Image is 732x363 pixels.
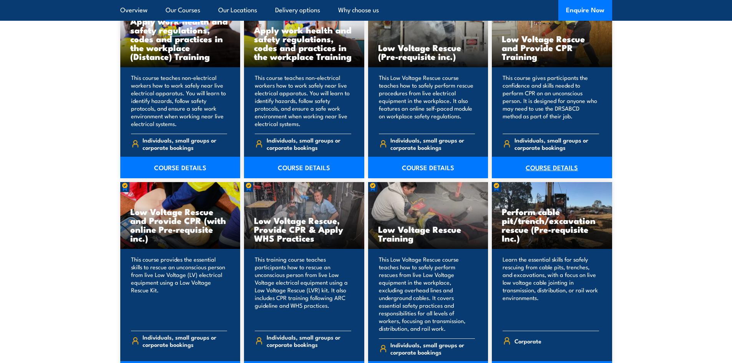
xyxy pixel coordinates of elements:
p: This course provides the essential skills to rescue an unconscious person from live Low Voltage (... [131,255,227,325]
p: This course gives participants the confidence and skills needed to perform CPR on an unconscious ... [503,74,599,128]
span: Corporate [515,335,541,347]
a: COURSE DETAILS [492,157,612,178]
span: Individuals, small groups or corporate bookings [267,333,351,348]
p: This course teaches non-electrical workers how to work safely near live electrical apparatus. You... [255,74,351,128]
h3: Low Voltage Rescue and Provide CPR (with online Pre-requisite inc.) [130,207,231,242]
h3: Low Voltage Rescue and Provide CPR Training [502,34,602,61]
p: This course teaches non-electrical workers how to work safely near live electrical apparatus. You... [131,74,227,128]
h3: Low Voltage Rescue Training [378,225,478,242]
a: COURSE DETAILS [120,157,241,178]
span: Individuals, small groups or corporate bookings [390,136,475,151]
h3: Apply work health and safety regulations, codes and practices in the workplace (Distance) Training [130,17,231,61]
h3: Perform cable pit/trench/excavation rescue (Pre-requisite Inc.) [502,207,602,242]
span: Individuals, small groups or corporate bookings [143,333,227,348]
p: This Low Voltage Rescue course teaches how to safely perform rescue procedures from live electric... [379,74,475,128]
h3: Low Voltage Rescue (Pre-requisite inc.) [378,43,478,61]
h3: Apply work health and safety regulations, codes and practices in the workplace Training [254,25,354,61]
p: This Low Voltage Rescue course teaches how to safely perform rescues from live Low Voltage equipm... [379,255,475,332]
a: COURSE DETAILS [368,157,488,178]
a: COURSE DETAILS [244,157,364,178]
h3: Low Voltage Rescue, Provide CPR & Apply WHS Practices [254,216,354,242]
p: This training course teaches participants how to rescue an unconscious person from live Low Volta... [255,255,351,325]
p: Learn the essential skills for safely rescuing from cable pits, trenches, and excavations, with a... [503,255,599,325]
span: Individuals, small groups or corporate bookings [267,136,351,151]
span: Individuals, small groups or corporate bookings [390,341,475,356]
span: Individuals, small groups or corporate bookings [515,136,599,151]
span: Individuals, small groups or corporate bookings [143,136,227,151]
